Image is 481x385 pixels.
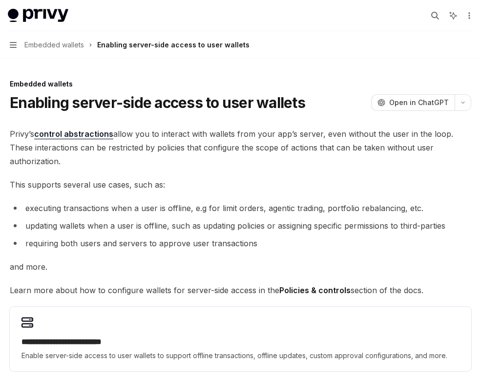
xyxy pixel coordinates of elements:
[21,350,460,362] span: Enable server-side access to user wallets to support offline transactions, offline updates, custo...
[8,9,68,22] img: light logo
[10,283,471,297] span: Learn more about how to configure wallets for server-side access in the section of the docs.
[10,260,471,274] span: and more.
[10,178,471,192] span: This supports several use cases, such as:
[34,129,113,139] a: control abstractions
[10,219,471,233] li: updating wallets when a user is offline, such as updating policies or assigning specific permissi...
[463,9,473,22] button: More actions
[389,98,449,107] span: Open in ChatGPT
[279,285,351,295] strong: Policies & controls
[10,127,471,168] span: Privy’s allow you to interact with wallets from your app’s server, even without the user in the l...
[97,39,250,51] div: Enabling server-side access to user wallets
[10,79,471,89] div: Embedded wallets
[10,94,305,111] h1: Enabling server-side access to user wallets
[10,201,471,215] li: executing transactions when a user is offline, e.g for limit orders, agentic trading, portfolio r...
[24,39,84,51] span: Embedded wallets
[10,236,471,250] li: requiring both users and servers to approve user transactions
[371,94,455,111] button: Open in ChatGPT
